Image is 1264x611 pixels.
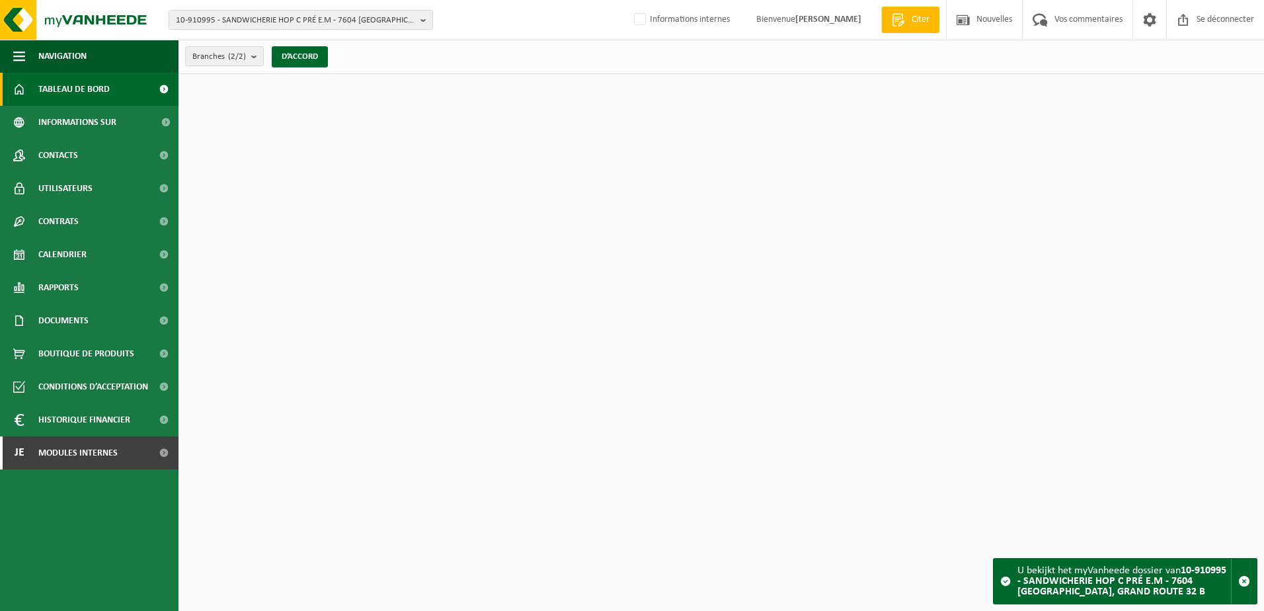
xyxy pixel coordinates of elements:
[192,47,246,67] span: Branches
[38,106,153,139] span: Informations sur l’entreprise
[38,436,118,469] span: Modules internes
[795,15,861,24] strong: [PERSON_NAME]
[38,73,110,106] span: Tableau de bord
[272,46,328,67] button: D’ACCORD
[176,11,415,30] span: 10-910995 - SANDWICHERIE HOP C PRÉ E.M - 7604 [GEOGRAPHIC_DATA], GRAND ROUTE 32 B
[1017,559,1231,604] div: U bekijkt het myVanheede dossier van
[38,304,89,337] span: Documents
[38,271,79,304] span: Rapports
[38,403,130,436] span: Historique financier
[13,436,25,469] span: Je
[169,10,433,30] button: 10-910995 - SANDWICHERIE HOP C PRÉ E.M - 7604 [GEOGRAPHIC_DATA], GRAND ROUTE 32 B
[38,370,148,403] span: Conditions d’acceptation
[228,52,246,61] count: (2/2)
[38,337,134,370] span: Boutique de produits
[756,15,861,24] font: Bienvenue
[38,139,78,172] span: Contacts
[908,13,933,26] span: Citer
[38,238,87,271] span: Calendrier
[38,172,93,205] span: Utilisateurs
[185,46,264,66] button: Branches(2/2)
[881,7,939,33] a: Citer
[1017,565,1226,597] strong: 10-910995 - SANDWICHERIE HOP C PRÉ E.M - 7604 [GEOGRAPHIC_DATA], GRAND ROUTE 32 B
[38,40,87,73] span: Navigation
[631,10,730,30] label: Informations internes
[38,205,79,238] span: Contrats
